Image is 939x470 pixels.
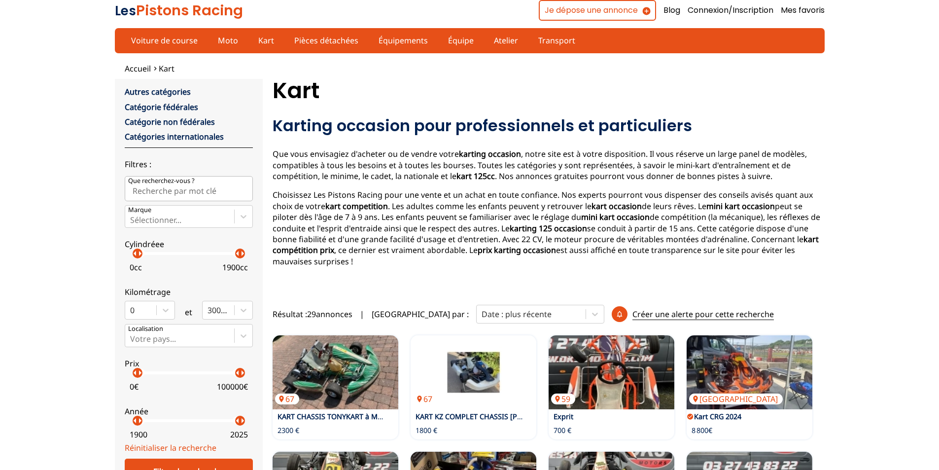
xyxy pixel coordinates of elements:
a: Catégorie fédérales [125,102,198,112]
p: Créer une alerte pour cette recherche [632,309,774,320]
span: Les [115,2,136,20]
p: arrow_right [237,415,248,427]
p: 67 [413,394,437,404]
p: 100000 € [217,381,248,392]
img: KART CHASSIS TONYKART à MOTEUR IAME X30 [273,335,398,409]
p: arrow_left [232,415,243,427]
a: Voiture de course [125,32,204,49]
p: 8 800€ [692,426,712,435]
a: Exprit59 [549,335,674,409]
p: arrow_right [237,248,248,259]
a: Pièces détachées [288,32,365,49]
a: Kart [252,32,280,49]
a: Autres catégories [125,86,191,97]
p: 0 € [130,381,139,392]
a: Moto [211,32,244,49]
p: arrow_left [129,415,141,427]
a: Équipe [442,32,480,49]
p: Prix [125,358,253,369]
p: arrow_right [134,415,146,427]
p: arrow_left [232,367,243,379]
p: [GEOGRAPHIC_DATA] par : [372,309,469,320]
a: Accueil [125,63,151,74]
strong: prix karting occasion [478,245,556,255]
p: [GEOGRAPHIC_DATA] [689,394,783,404]
input: MarqueSélectionner... [130,216,132,224]
p: Cylindréee [125,239,253,250]
p: Marque [128,206,151,215]
p: 1900 [130,429,147,440]
img: Kart CRG 2024 [687,335,812,409]
p: arrow_right [134,248,146,259]
input: 0 [130,306,132,315]
strong: kart occasion [591,201,642,212]
p: arrow_left [129,367,141,379]
a: Connexion/Inscription [688,5,773,16]
p: Que recherchez-vous ? [128,177,195,185]
p: arrow_left [232,248,243,259]
h1: Kart [273,79,825,103]
p: Année [125,406,253,417]
strong: mini kart occasion [581,212,650,222]
p: 1900 cc [222,262,248,273]
a: Catégories internationales [125,131,224,142]
a: Kart CRG 2024[GEOGRAPHIC_DATA] [687,335,812,409]
p: et [185,307,192,318]
a: KART CHASSIS TONYKART à MOTEUR IAME X3067 [273,335,398,409]
p: 59 [551,394,575,404]
a: KART KZ COMPLET CHASSIS HAASE + MOTEUR PAVESI67 [411,335,536,409]
input: Votre pays... [130,334,132,343]
span: Résultat : 29 annonces [273,309,352,320]
p: Choisissez Les Pistons Racing pour une vente et un achat en toute confiance. Nos experts pourront... [273,189,825,267]
p: Que vous envisagiez d'acheter ou de vendre votre , notre site est à votre disposition. Il vous ré... [273,148,825,181]
strong: kart 125cc [456,171,495,181]
span: | [360,309,364,320]
a: LesPistons Racing [115,0,243,20]
a: Réinitialiser la recherche [125,442,216,453]
a: Transport [532,32,582,49]
p: 2300 € [278,426,299,435]
strong: karting 125 occasion [510,223,587,234]
p: 0 cc [130,262,142,273]
strong: karting occasion [459,148,521,159]
strong: kart compétition prix [273,234,819,255]
p: 67 [275,394,299,404]
a: Catégorie non fédérales [125,116,215,127]
img: Exprit [549,335,674,409]
a: Kart [159,63,174,74]
a: Kart CRG 2024 [694,412,741,421]
a: Équipements [372,32,434,49]
a: Atelier [487,32,524,49]
p: Kilométrage [125,287,253,297]
strong: kart competition [325,201,388,212]
h2: Karting occasion pour professionnels et particuliers [273,116,825,136]
p: 700 € [554,426,571,435]
a: Blog [663,5,680,16]
p: 1800 € [416,426,437,435]
strong: mini kart occasion [706,201,775,212]
p: arrow_right [237,367,248,379]
a: Exprit [554,412,573,421]
p: Localisation [128,325,163,333]
a: Mes favoris [781,5,825,16]
img: KART KZ COMPLET CHASSIS HAASE + MOTEUR PAVESI [411,335,536,409]
a: KART KZ COMPLET CHASSIS [PERSON_NAME] + MOTEUR PAVESI [416,412,628,421]
p: arrow_left [129,248,141,259]
input: Que recherchez-vous ? [125,176,253,201]
a: KART CHASSIS TONYKART à MOTEUR IAME X30 [278,412,434,421]
p: 2025 [230,429,248,440]
p: arrow_right [134,367,146,379]
input: 300000 [208,306,209,315]
p: Filtres : [125,159,253,170]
